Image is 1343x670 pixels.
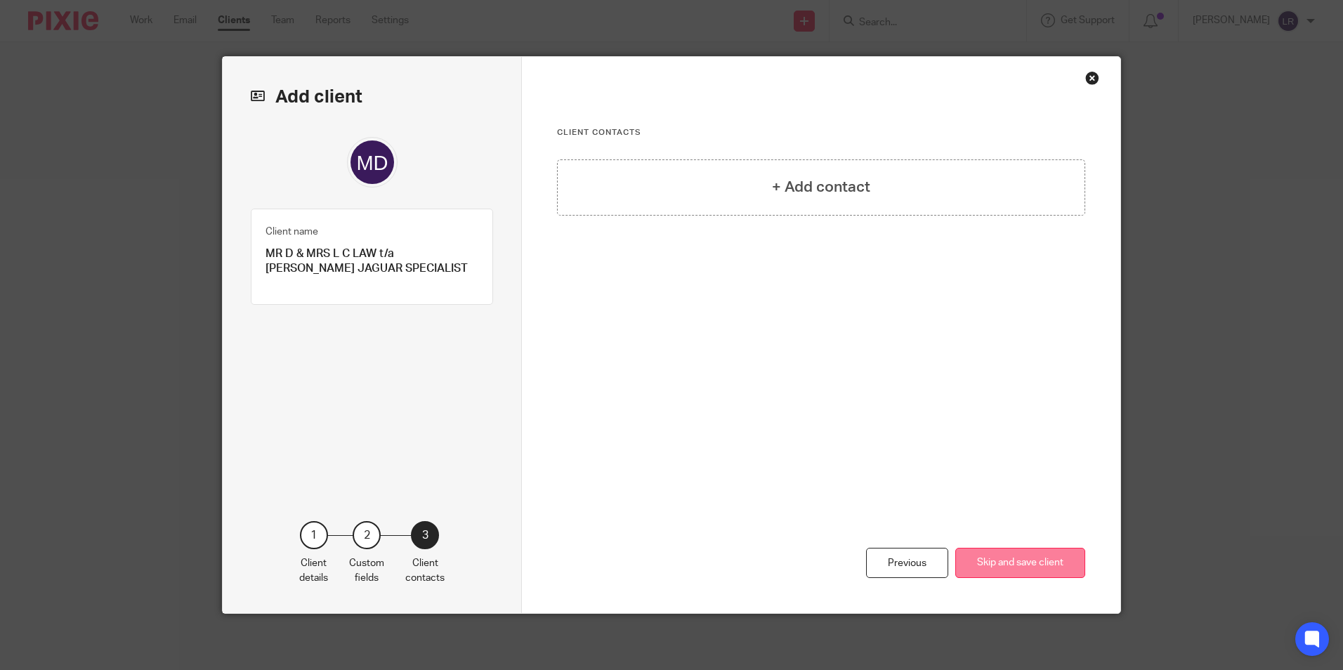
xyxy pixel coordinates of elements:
h3: Client contacts [557,127,1085,138]
img: svg%3E [347,137,398,188]
div: Close this dialog window [1085,71,1099,85]
button: Skip and save client [955,548,1085,578]
div: Previous [866,548,948,578]
p: MR D & MRS L C LAW t/a [PERSON_NAME] JAGUAR SPECIALIST [266,247,478,277]
h2: Add client [251,85,493,109]
div: 2 [353,521,381,549]
label: Client name [266,225,318,239]
h4: + Add contact [772,176,870,198]
div: 1 [300,521,328,549]
div: 3 [411,521,439,549]
p: Client details [299,556,328,585]
p: Client contacts [405,556,445,585]
p: Custom fields [349,556,384,585]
